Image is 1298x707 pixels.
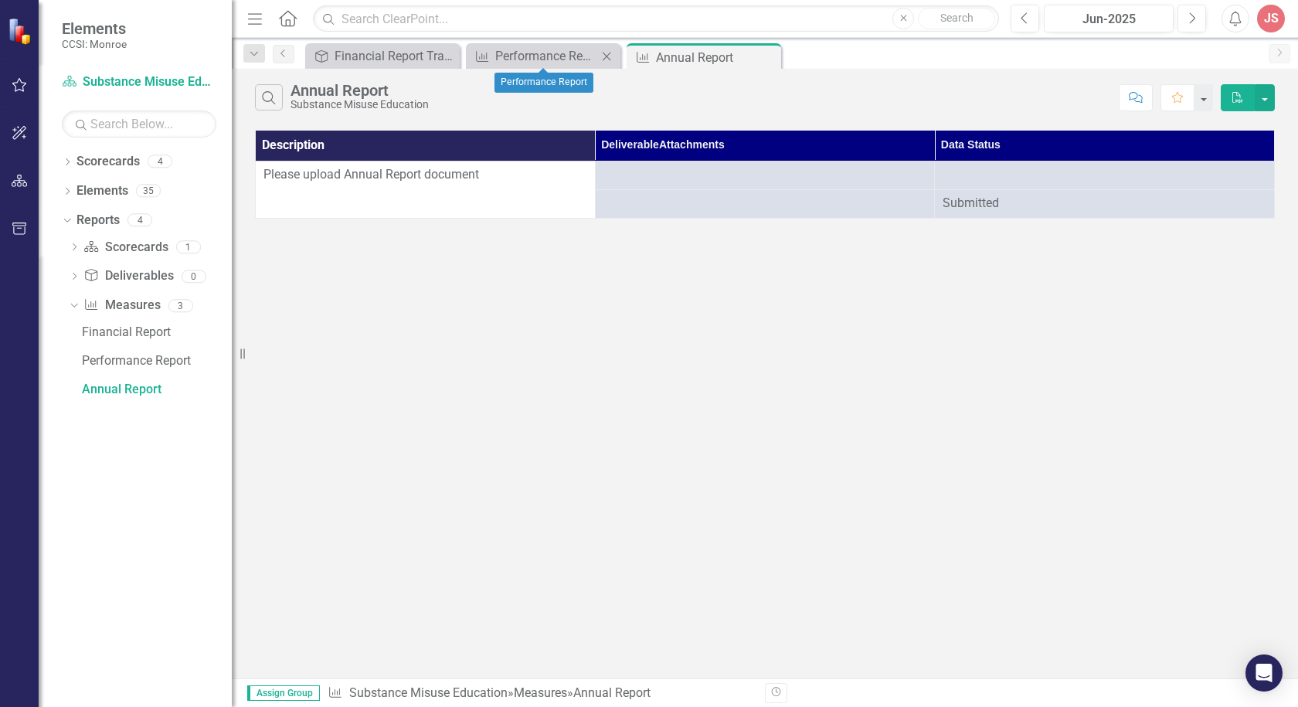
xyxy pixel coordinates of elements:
div: 4 [127,213,152,226]
div: Jun-2025 [1049,10,1168,29]
div: Financial Report [82,325,232,339]
div: 1 [176,240,201,253]
a: Elements [76,182,128,200]
div: Annual Report [82,382,232,396]
a: Financial Report Tracker [309,46,456,66]
a: Scorecards [83,239,168,257]
div: Performance Report [495,46,597,66]
div: Substance Misuse Education [291,99,429,110]
div: Annual Report [656,48,777,67]
a: Annual Report [78,377,232,402]
td: Double-Click to Edit [595,189,935,218]
a: Reports [76,212,120,229]
div: Open Intercom Messenger [1245,654,1283,692]
span: Submitted [943,195,999,210]
a: Substance Misuse Education [62,73,216,91]
input: Search Below... [62,110,216,138]
td: Double-Click to Edit [935,161,1275,189]
div: Annual Report [573,685,651,700]
a: Performance Report [470,46,597,66]
input: Search ClearPoint... [313,5,999,32]
a: Financial Report [78,320,232,345]
a: Measures [83,297,160,314]
div: 4 [148,155,172,168]
a: Scorecards [76,153,140,171]
div: Financial Report Tracker [335,46,456,66]
a: Performance Report [78,348,232,373]
div: Performance Report [494,73,593,93]
div: Annual Report [291,82,429,99]
button: Search [918,8,995,29]
span: Assign Group [247,685,320,701]
img: ClearPoint Strategy [7,16,36,45]
div: Performance Report [82,354,232,368]
td: Double-Click to Edit [595,161,935,189]
span: Search [940,12,973,24]
button: Jun-2025 [1044,5,1174,32]
a: Deliverables [83,267,173,285]
div: » » [328,685,753,702]
div: 35 [136,185,161,198]
div: 0 [182,270,206,283]
td: Double-Click to Edit [935,189,1275,218]
div: 3 [168,299,193,312]
button: JS [1257,5,1285,32]
a: Substance Misuse Education [349,685,508,700]
span: Please upload Annual Report document [263,167,479,182]
small: CCSI: Monroe [62,38,127,50]
a: Measures [514,685,567,700]
span: Elements [62,19,127,38]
